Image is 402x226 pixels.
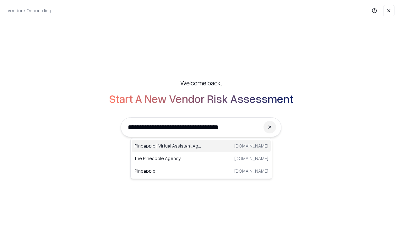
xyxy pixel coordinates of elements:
[234,155,268,162] p: [DOMAIN_NAME]
[134,168,201,174] p: Pineapple
[134,143,201,149] p: Pineapple | Virtual Assistant Agency
[109,92,293,105] h2: Start A New Vendor Risk Assessment
[234,168,268,174] p: [DOMAIN_NAME]
[130,138,272,179] div: Suggestions
[8,7,51,14] p: Vendor / Onboarding
[234,143,268,149] p: [DOMAIN_NAME]
[180,78,222,87] h5: Welcome back,
[134,155,201,162] p: The Pineapple Agency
